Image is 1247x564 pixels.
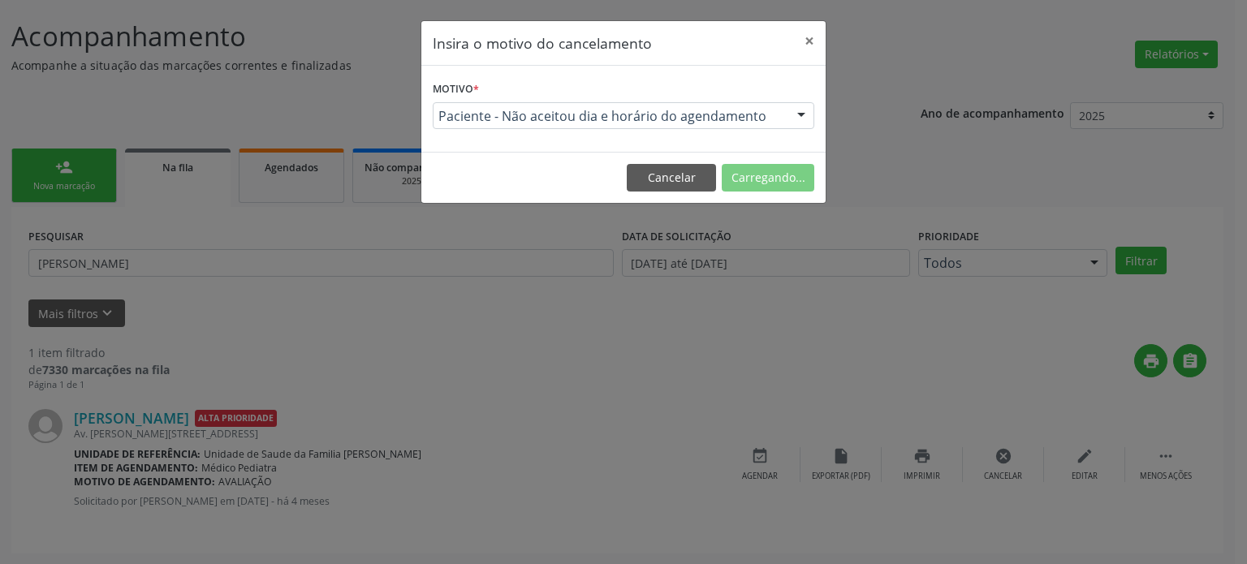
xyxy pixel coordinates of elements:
label: Motivo [433,77,479,102]
button: Close [793,21,826,61]
button: Cancelar [627,164,716,192]
h5: Insira o motivo do cancelamento [433,32,652,54]
span: Paciente - Não aceitou dia e horário do agendamento [438,108,781,124]
button: Carregando... [722,164,814,192]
